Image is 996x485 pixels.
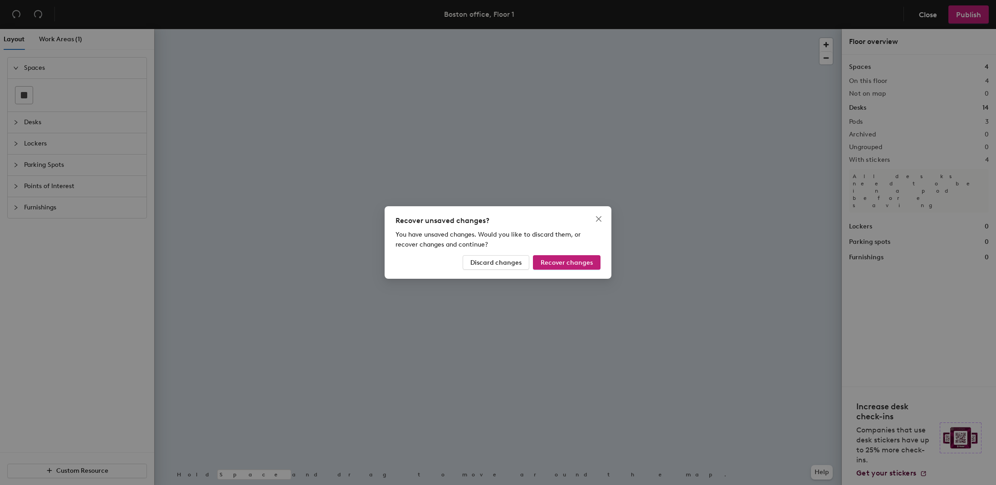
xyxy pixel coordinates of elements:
button: Discard changes [463,255,529,270]
button: Recover changes [533,255,601,270]
div: Recover unsaved changes? [395,215,601,226]
span: Close [591,215,606,223]
span: Discard changes [470,259,522,267]
span: You have unsaved changes. Would you like to discard them, or recover changes and continue? [395,231,581,248]
button: Close [591,212,606,226]
span: Recover changes [541,259,593,267]
span: close [595,215,602,223]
